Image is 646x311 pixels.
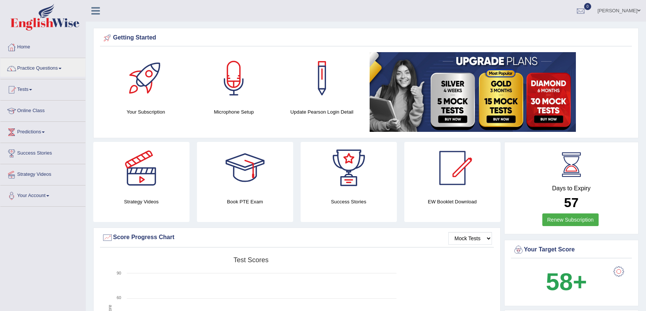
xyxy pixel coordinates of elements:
text: 60 [117,295,121,300]
div: Getting Started [102,32,630,44]
b: 58+ [546,268,587,295]
a: Predictions [0,122,85,140]
div: Score Progress Chart [102,232,492,243]
a: Renew Subscription [542,213,599,226]
a: Tests [0,79,85,98]
h4: Your Subscription [106,108,186,116]
a: Practice Questions [0,58,85,77]
h4: EW Booklet Download [404,198,501,206]
h4: Strategy Videos [93,198,189,206]
h4: Days to Expiry [513,185,630,192]
a: Success Stories [0,143,85,162]
h4: Update Pearson Login Detail [282,108,362,116]
h4: Microphone Setup [194,108,274,116]
text: 90 [117,271,121,275]
h4: Book PTE Exam [197,198,293,206]
a: Your Account [0,185,85,204]
a: Home [0,37,85,55]
tspan: Test scores [233,256,269,264]
img: small5.jpg [370,52,576,132]
span: 0 [584,3,592,10]
a: Online Class [0,101,85,119]
b: 57 [564,195,578,210]
a: Strategy Videos [0,164,85,183]
div: Your Target Score [513,244,630,256]
h4: Success Stories [301,198,397,206]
